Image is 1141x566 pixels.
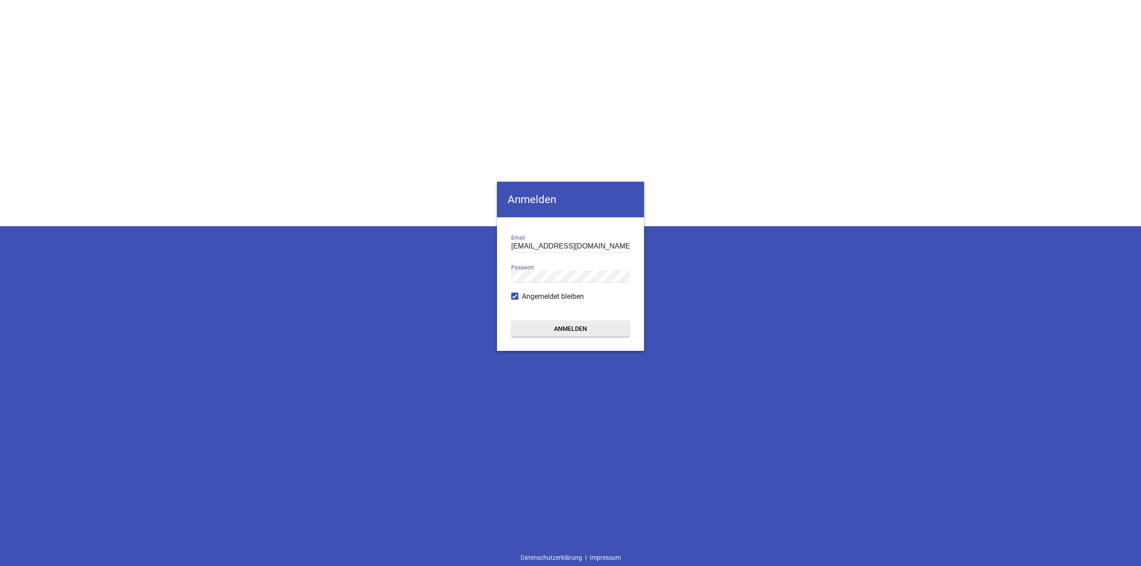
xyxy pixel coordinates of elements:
span: Angemeldet bleiben [522,291,584,302]
a: Impressum [587,549,624,566]
a: Datenschutzerklärung [517,549,585,566]
button: Anmelden [511,321,630,337]
h4: Anmelden [497,182,644,217]
div: | [517,549,624,566]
